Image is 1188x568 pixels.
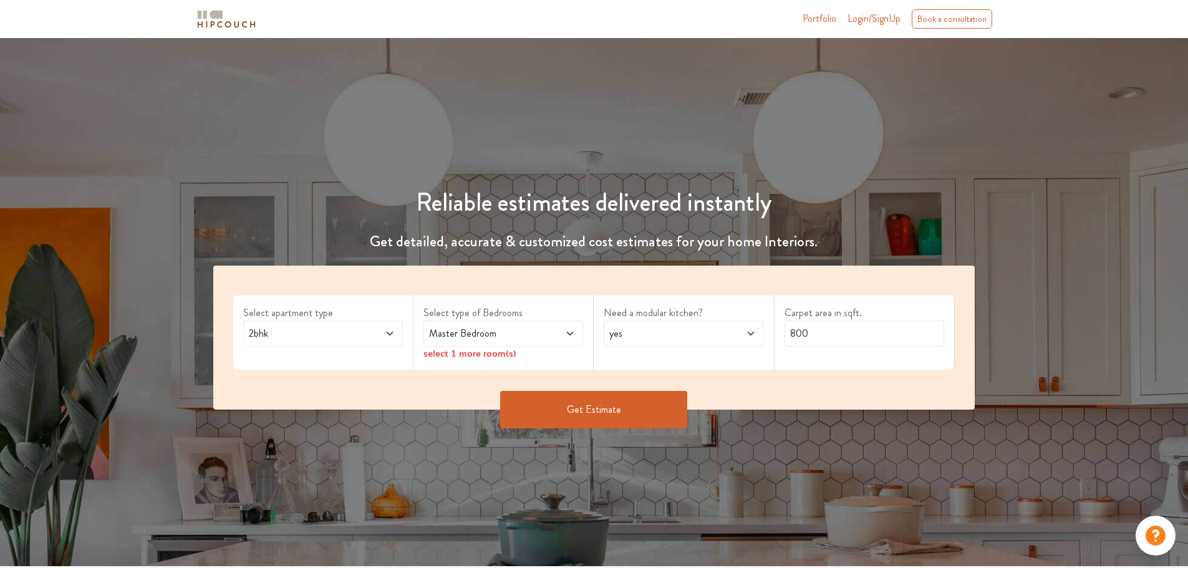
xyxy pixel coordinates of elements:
label: Carpet area in sqft. [785,306,944,320]
div: select 1 more room(s) [423,347,583,360]
label: Select type of Bedrooms [423,306,583,320]
span: yes [607,326,718,341]
span: Master Bedroom [427,326,538,341]
span: logo-horizontal.svg [195,5,258,33]
span: 2bhk [246,326,358,341]
h1: Reliable estimates delivered instantly [206,188,983,218]
button: Get Estimate [500,391,687,428]
h4: Get detailed, accurate & customized cost estimates for your home Interiors. [206,233,983,251]
div: Book a consultation [912,9,992,29]
img: logo-horizontal.svg [195,8,258,30]
input: Enter area sqft [785,320,944,347]
label: Select apartment type [243,306,403,320]
a: Portfolio [803,11,836,26]
span: Login/SignUp [848,11,901,26]
label: Need a modular kitchen? [604,306,763,320]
